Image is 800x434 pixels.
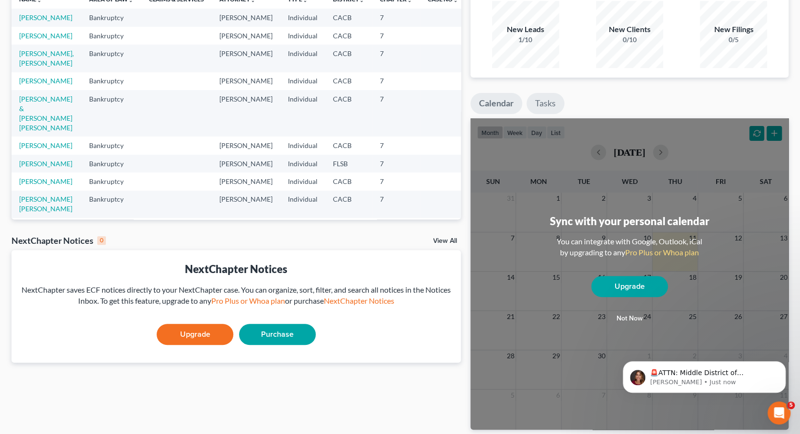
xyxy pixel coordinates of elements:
[325,90,372,137] td: CACB
[212,191,280,218] td: [PERSON_NAME]
[372,90,420,137] td: 7
[372,9,420,26] td: 7
[212,27,280,45] td: [PERSON_NAME]
[325,172,372,190] td: CACB
[19,160,72,168] a: [PERSON_NAME]
[19,95,72,132] a: [PERSON_NAME] & [PERSON_NAME] [PERSON_NAME]
[211,296,285,305] a: Pro Plus or Whoa plan
[81,72,141,90] td: Bankruptcy
[596,35,663,45] div: 0/10
[81,90,141,137] td: Bankruptcy
[19,32,72,40] a: [PERSON_NAME]
[608,341,800,408] iframe: Intercom notifications message
[553,236,706,258] div: You can integrate with Google, Outlook, iCal by upgrading to any
[212,45,280,72] td: [PERSON_NAME]
[19,141,72,149] a: [PERSON_NAME]
[596,24,663,35] div: New Clients
[372,27,420,45] td: 7
[81,9,141,26] td: Bankruptcy
[325,27,372,45] td: CACB
[280,137,325,154] td: Individual
[280,218,325,245] td: Individual
[81,27,141,45] td: Bankruptcy
[372,172,420,190] td: 7
[212,155,280,172] td: [PERSON_NAME]
[81,218,141,245] td: Bankruptcy
[212,137,280,154] td: [PERSON_NAME]
[280,90,325,137] td: Individual
[492,24,559,35] div: New Leads
[280,72,325,90] td: Individual
[239,324,316,345] a: Purchase
[19,262,453,276] div: NextChapter Notices
[81,155,141,172] td: Bankruptcy
[700,24,767,35] div: New Filings
[591,309,668,329] button: Not now
[97,236,106,245] div: 0
[325,72,372,90] td: CACB
[549,214,709,228] div: Sync with your personal calendar
[591,276,668,297] a: Upgrade
[372,191,420,218] td: 7
[19,195,72,213] a: [PERSON_NAME] [PERSON_NAME]
[280,45,325,72] td: Individual
[212,172,280,190] td: [PERSON_NAME]
[19,13,72,22] a: [PERSON_NAME]
[433,238,457,244] a: View All
[325,45,372,72] td: CACB
[625,248,699,257] a: Pro Plus or Whoa plan
[372,72,420,90] td: 7
[280,9,325,26] td: Individual
[372,137,420,154] td: 7
[157,324,233,345] a: Upgrade
[372,155,420,172] td: 7
[81,137,141,154] td: Bankruptcy
[81,45,141,72] td: Bankruptcy
[372,45,420,72] td: 7
[11,235,106,246] div: NextChapter Notices
[492,35,559,45] div: 1/10
[212,90,280,137] td: [PERSON_NAME]
[81,191,141,218] td: Bankruptcy
[325,191,372,218] td: CACB
[280,27,325,45] td: Individual
[470,93,522,114] a: Calendar
[81,172,141,190] td: Bankruptcy
[19,285,453,307] div: NextChapter saves ECF notices directly to your NextChapter case. You can organize, sort, filter, ...
[212,72,280,90] td: [PERSON_NAME]
[526,93,564,114] a: Tasks
[325,137,372,154] td: CACB
[19,177,72,185] a: [PERSON_NAME]
[325,218,372,245] td: CACB
[19,49,74,67] a: [PERSON_NAME], [PERSON_NAME]
[19,77,72,85] a: [PERSON_NAME]
[280,155,325,172] td: Individual
[324,296,394,305] a: NextChapter Notices
[280,191,325,218] td: Individual
[787,401,795,409] span: 5
[700,35,767,45] div: 0/5
[767,401,790,424] iframe: Intercom live chat
[325,155,372,172] td: FLSB
[212,218,280,245] td: [PERSON_NAME]
[212,9,280,26] td: [PERSON_NAME]
[325,9,372,26] td: CACB
[372,218,420,245] td: 7
[280,172,325,190] td: Individual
